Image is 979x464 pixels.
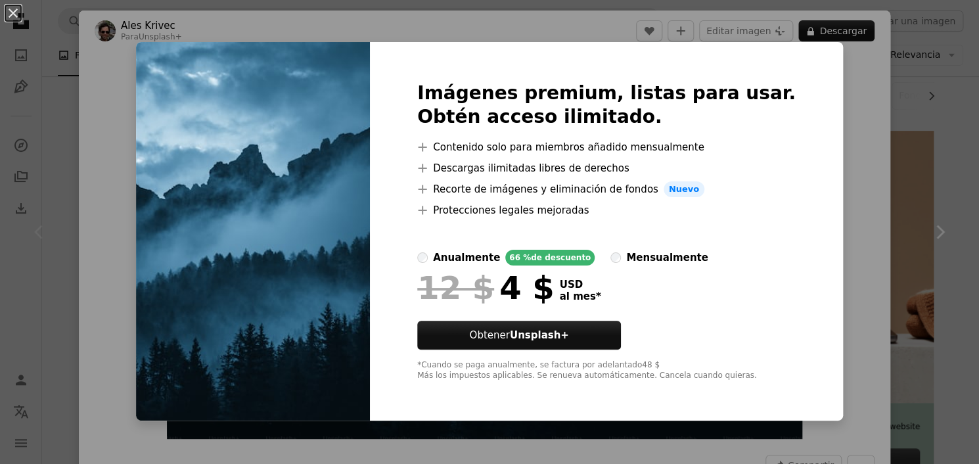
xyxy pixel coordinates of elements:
[136,42,370,421] img: premium_photo-1686729237226-0f2edb1e8970
[417,360,796,381] div: *Cuando se paga anualmente, se factura por adelantado 48 $ Más los impuestos aplicables. Se renue...
[664,181,704,197] span: Nuevo
[417,181,796,197] li: Recorte de imágenes y eliminación de fondos
[417,271,494,305] span: 12 $
[417,202,796,218] li: Protecciones legales mejoradas
[626,250,708,266] div: mensualmente
[505,250,595,266] div: 66 % de descuento
[559,290,601,302] span: al mes *
[417,81,796,129] h2: Imágenes premium, listas para usar. Obtén acceso ilimitado.
[559,279,601,290] span: USD
[417,321,621,350] button: ObtenerUnsplash+
[417,139,796,155] li: Contenido solo para miembros añadido mensualmente
[510,329,569,341] strong: Unsplash+
[433,250,500,266] div: anualmente
[417,160,796,176] li: Descargas ilimitadas libres de derechos
[417,252,428,263] input: anualmente66 %de descuento
[610,252,621,263] input: mensualmente
[417,271,554,305] div: 4 $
